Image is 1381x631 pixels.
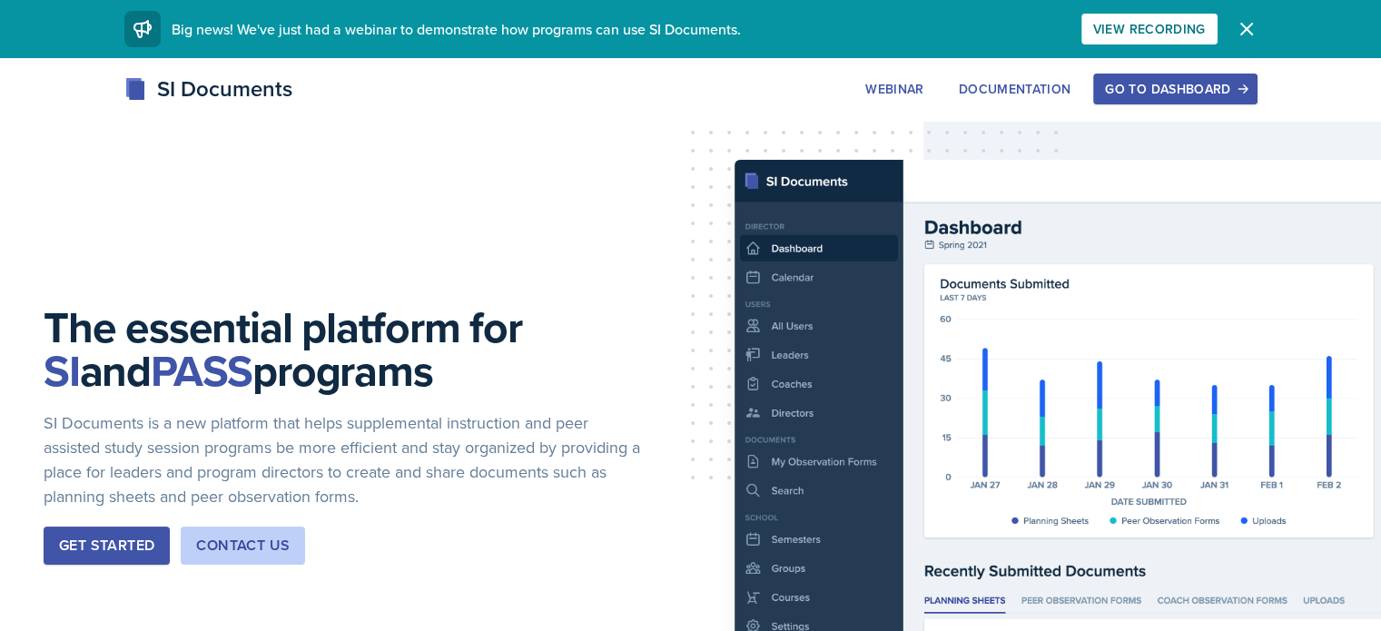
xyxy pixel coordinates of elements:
[196,535,290,557] div: Contact Us
[959,82,1071,96] div: Documentation
[181,527,305,565] button: Contact Us
[947,74,1083,104] button: Documentation
[172,19,741,39] span: Big news! We've just had a webinar to demonstrate how programs can use SI Documents.
[59,535,154,557] div: Get Started
[865,82,923,96] div: Webinar
[44,527,170,565] button: Get Started
[1105,82,1245,96] div: Go to Dashboard
[1093,74,1257,104] button: Go to Dashboard
[1093,22,1206,36] div: View Recording
[124,73,292,105] div: SI Documents
[1081,14,1218,44] button: View Recording
[853,74,935,104] button: Webinar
